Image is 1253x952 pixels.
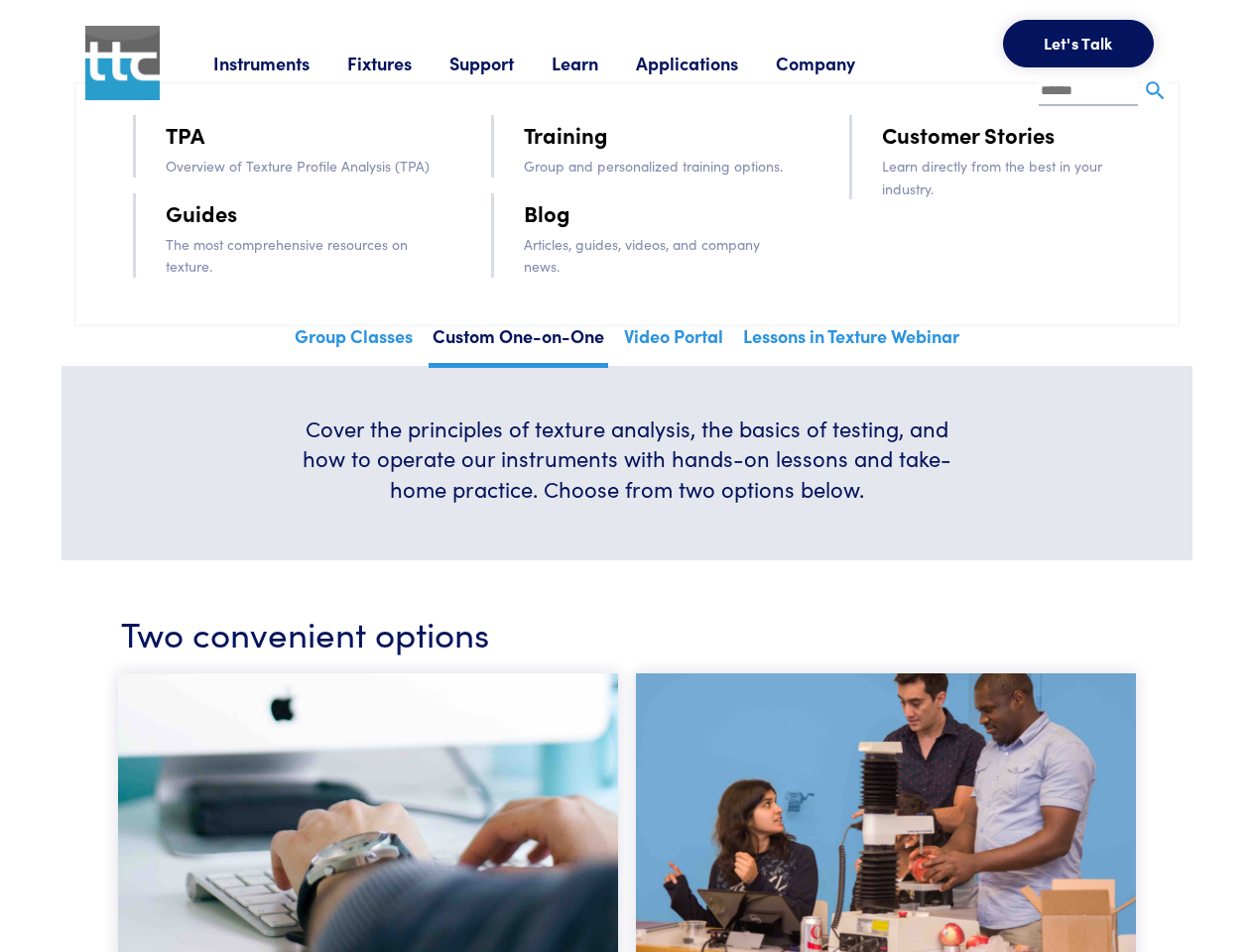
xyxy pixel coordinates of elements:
[739,319,963,363] a: Lessons in Texture Webinar
[449,51,552,75] a: Support
[121,608,1133,656] h3: Two convenient options
[1003,20,1154,67] button: Let's Talk
[882,155,1152,199] p: Learn directly from the best in your industry.
[166,117,204,152] a: TPA
[776,51,893,75] a: Company
[85,26,160,100] img: ttc_logo_1x1_v1.0.png
[524,233,794,278] p: Articles, guides, videos, and company news.
[294,414,960,505] h6: Cover the principles of texture analysis, the basics of testing, and how to operate our instrumen...
[166,155,436,177] p: Overview of Texture Profile Analysis (TPA)
[166,195,237,230] a: Guides
[620,319,727,363] a: Video Portal
[347,51,449,75] a: Fixtures
[291,319,417,363] a: Group Classes
[524,155,794,177] p: Group and personalized training options.
[524,195,570,230] a: Blog
[882,117,1055,152] a: Customer Stories
[636,51,776,75] a: Applications
[552,51,636,75] a: Learn
[166,233,436,278] p: The most comprehensive resources on texture.
[213,51,347,75] a: Instruments
[524,117,608,152] a: Training
[429,319,608,368] a: Custom One-on-One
